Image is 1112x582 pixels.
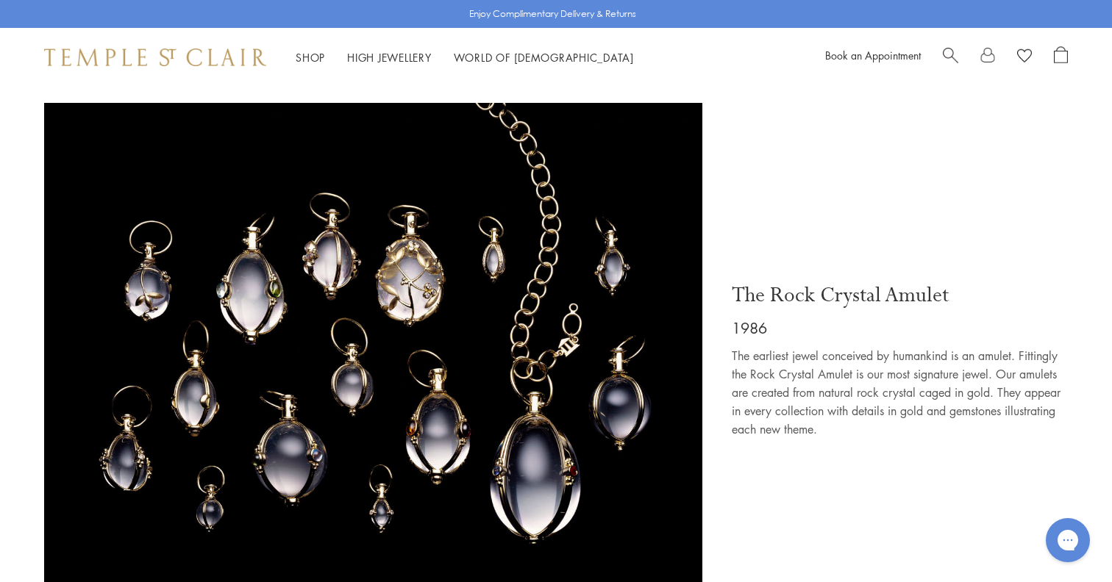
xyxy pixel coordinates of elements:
[469,7,636,21] p: Enjoy Complimentary Delivery & Returns
[943,46,958,68] a: Search
[296,50,325,65] a: ShopShop
[296,48,634,67] nav: Main navigation
[1017,46,1032,68] a: View Wishlist
[44,48,266,66] img: Temple St. Clair
[732,347,1068,439] p: The earliest jewel conceived by humankind is an amulet. Fittingly the Rock Crystal Amulet is our ...
[732,282,1068,309] p: The Rock Crystal Amulet
[1038,513,1097,567] iframe: Gorgias live chat messenger
[347,50,432,65] a: High JewelleryHigh Jewellery
[825,48,921,62] a: Book an Appointment
[454,50,634,65] a: World of [DEMOGRAPHIC_DATA]World of [DEMOGRAPHIC_DATA]
[1054,46,1068,68] a: Open Shopping Bag
[732,316,1068,339] p: 1986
